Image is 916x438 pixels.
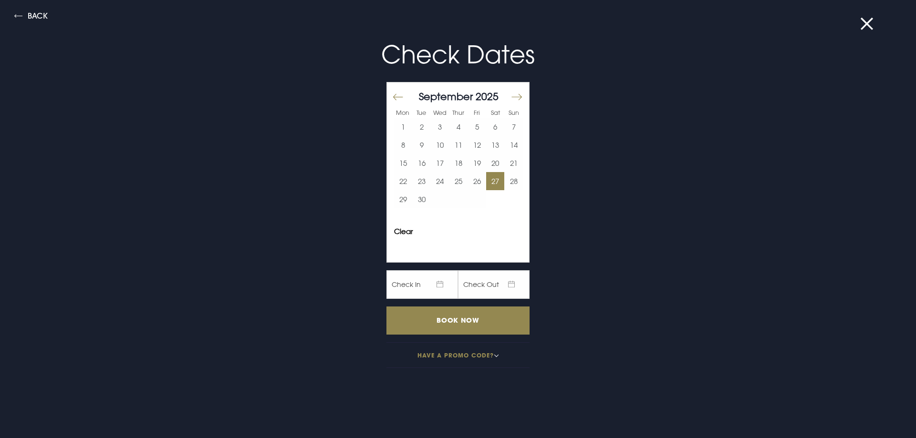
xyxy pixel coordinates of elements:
[386,306,530,335] input: Book Now
[486,154,505,172] td: Choose Saturday, September 20, 2025 as your start date.
[449,172,468,190] td: Choose Thursday, September 25, 2025 as your start date.
[394,190,413,208] td: Choose Monday, September 29, 2025 as your start date.
[431,154,449,172] button: 17
[394,118,413,136] button: 1
[486,118,505,136] button: 6
[504,136,523,154] td: Choose Sunday, September 14, 2025 as your start date.
[486,172,505,190] td: Choose Saturday, September 27, 2025 as your start date.
[413,136,431,154] td: Choose Tuesday, September 9, 2025 as your start date.
[476,90,499,102] span: 2025
[386,270,458,299] span: Check In
[486,136,505,154] button: 13
[231,36,685,73] p: Check Dates
[486,118,505,136] td: Choose Saturday, September 6, 2025 as your start date.
[413,118,431,136] button: 2
[413,190,431,208] td: Choose Tuesday, September 30, 2025 as your start date.
[449,154,468,172] button: 18
[468,172,486,190] button: 26
[510,87,522,107] button: Move forward to switch to the next month.
[394,172,413,190] td: Choose Monday, September 22, 2025 as your start date.
[486,136,505,154] td: Choose Saturday, September 13, 2025 as your start date.
[468,118,486,136] td: Choose Friday, September 5, 2025 as your start date.
[394,136,413,154] td: Choose Monday, September 8, 2025 as your start date.
[504,136,523,154] button: 14
[468,172,486,190] td: Choose Friday, September 26, 2025 as your start date.
[394,154,413,172] button: 15
[393,87,404,107] button: Move backward to switch to the previous month.
[394,136,413,154] button: 8
[504,154,523,172] td: Choose Sunday, September 21, 2025 as your start date.
[486,154,505,172] button: 20
[504,154,523,172] button: 21
[468,136,486,154] td: Choose Friday, September 12, 2025 as your start date.
[394,190,413,208] button: 29
[504,118,523,136] button: 7
[449,118,468,136] button: 4
[431,136,449,154] td: Choose Wednesday, September 10, 2025 as your start date.
[486,172,505,190] button: 27
[449,154,468,172] td: Choose Thursday, September 18, 2025 as your start date.
[431,172,449,190] td: Choose Wednesday, September 24, 2025 as your start date.
[394,172,413,190] button: 22
[458,270,530,299] span: Check Out
[394,154,413,172] td: Choose Monday, September 15, 2025 as your start date.
[413,172,431,190] td: Choose Tuesday, September 23, 2025 as your start date.
[431,118,449,136] td: Choose Wednesday, September 3, 2025 as your start date.
[413,136,431,154] button: 9
[413,190,431,208] button: 30
[431,136,449,154] button: 10
[14,12,48,23] button: Back
[413,118,431,136] td: Choose Tuesday, September 2, 2025 as your start date.
[413,154,431,172] td: Choose Tuesday, September 16, 2025 as your start date.
[449,172,468,190] button: 25
[468,136,486,154] button: 12
[431,118,449,136] button: 3
[386,342,530,368] button: Have a promo code?
[504,172,523,190] td: Choose Sunday, September 28, 2025 as your start date.
[449,118,468,136] td: Choose Thursday, September 4, 2025 as your start date.
[394,228,413,235] button: Clear
[504,118,523,136] td: Choose Sunday, September 7, 2025 as your start date.
[431,154,449,172] td: Choose Wednesday, September 17, 2025 as your start date.
[449,136,468,154] td: Choose Thursday, September 11, 2025 as your start date.
[449,136,468,154] button: 11
[468,154,486,172] td: Choose Friday, September 19, 2025 as your start date.
[468,154,486,172] button: 19
[431,172,449,190] button: 24
[419,90,473,102] span: September
[413,172,431,190] button: 23
[413,154,431,172] button: 16
[468,118,486,136] button: 5
[394,118,413,136] td: Choose Monday, September 1, 2025 as your start date.
[504,172,523,190] button: 28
